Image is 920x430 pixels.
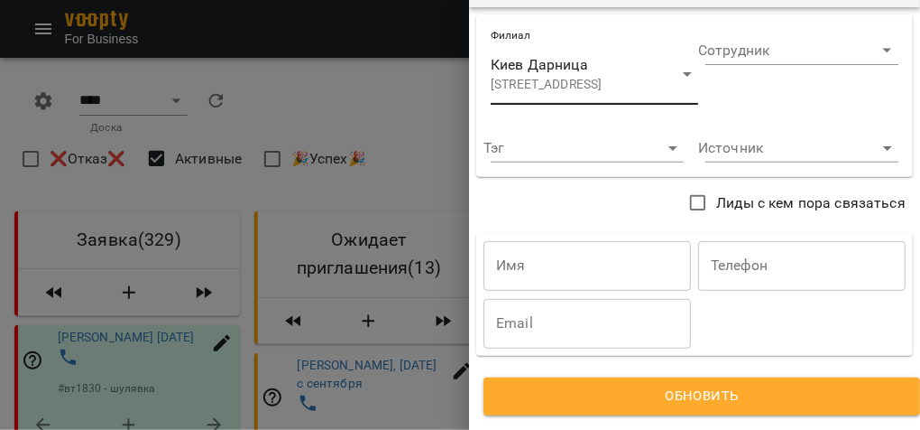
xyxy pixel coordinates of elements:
[483,141,504,155] label: Тэг
[698,43,769,58] label: Сотрудник
[716,192,906,214] span: Лиды с кем пора связаться
[698,141,763,155] label: Источник
[491,76,669,94] p: [STREET_ADDRESS]
[483,378,920,416] button: Обновить
[491,56,588,73] span: Киев Дарница
[505,385,898,408] span: Обновить
[491,31,529,42] label: Филиал
[491,43,698,105] div: Киев Дарница[STREET_ADDRESS]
